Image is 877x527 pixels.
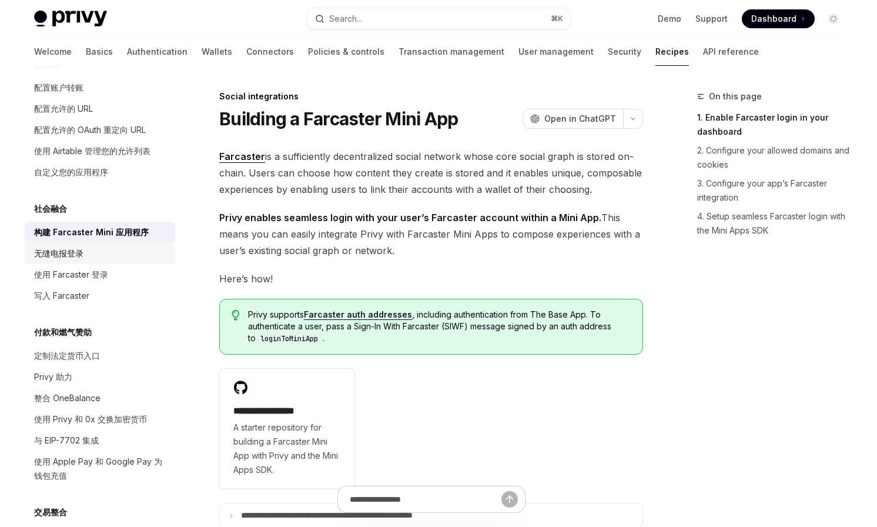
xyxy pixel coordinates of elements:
[551,14,563,24] span: ⌘ K
[523,109,623,129] button: Open in ChatGPT
[34,167,108,177] font: 自定义您的应用程序
[501,491,518,508] button: Send message
[233,421,340,477] span: A starter repository for building a Farcaster Mini App with Privy and the Mini Apps SDK.
[34,227,149,237] font: 构建 Farcaster Mini 应用程序
[697,141,852,174] a: 2. Configure your allowed domains and cookies
[25,77,175,98] a: 配置账户转账
[25,345,175,366] a: 定制法定货币入口
[824,9,843,28] button: Toggle dark mode
[86,38,113,66] a: Basics
[544,113,616,125] span: Open in ChatGPT
[399,38,504,66] a: Transaction management
[34,104,93,114] font: 配置允许的 URL
[246,38,294,66] a: Connectors
[34,393,101,403] font: 整合 OneBalance
[219,271,643,287] span: Here’s how!
[34,248,83,258] font: 无缝电报登录
[25,451,175,486] a: 使用 Apple Pay 和 Google Pay 为钱包充值
[25,119,175,141] a: 配置允许的 OAuth 重定向 URL
[608,38,641,66] a: Security
[709,89,762,104] span: On this page
[34,456,162,481] font: 使用 Apple Pay 和 Google Pay 为钱包充值
[25,98,175,119] a: 配置允许的 URL
[655,38,689,66] a: Recipes
[25,264,175,285] a: 使用 Farcaster 登录
[658,13,681,25] a: Demo
[25,222,175,243] a: 构建 Farcaster Mini 应用程序
[25,388,175,409] a: 整合 OneBalance
[34,82,83,92] font: 配置账户转账
[329,12,362,26] div: Search...
[219,108,458,129] h1: Building a Farcaster Mini App
[34,269,108,279] font: 使用 Farcaster 登录
[34,291,89,301] font: 写入 Farcaster
[219,148,643,198] span: is a sufficiently decentralized social network whose core social graph is stored on-chain. Users ...
[697,108,852,141] a: 1. Enable Farcaster login in your dashboard
[202,38,232,66] a: Wallets
[219,209,643,259] span: This means you can easily integrate Privy with Farcaster Mini Apps to compose experiences with a ...
[34,435,99,445] font: 与 EIP-7702 集成
[697,207,852,240] a: 4. Setup seamless Farcaster login with the Mini Apps SDK
[127,38,188,66] a: Authentication
[695,13,728,25] a: Support
[34,507,67,517] font: 交易整合
[232,310,240,321] svg: Tip
[308,38,384,66] a: Policies & controls
[25,285,175,306] a: 写入 Farcaster
[219,91,643,102] div: Social integrations
[25,162,175,183] a: 自定义您的应用程序
[307,8,570,29] button: Search...⌘K
[34,125,146,135] font: 配置允许的 OAuth 重定向 URL
[34,204,67,214] font: 社会融合
[256,333,323,345] code: loginToMiniApp
[34,327,92,337] font: 付款和燃气赞助
[25,366,175,388] a: Privy 助力
[697,174,852,207] a: 3. Configure your app’s Farcaster integration
[34,146,150,156] font: 使用 Airtable 管理您的允许列表
[34,351,100,361] font: 定制法定货币入口
[248,309,631,345] span: Privy supports , including authentication from The Base App. To authenticate a user, pass a Sign-...
[34,38,72,66] a: Welcome
[25,430,175,451] a: 与 EIP-7702 集成
[703,38,759,66] a: API reference
[25,141,175,162] a: 使用 Airtable 管理您的允许列表
[25,409,175,430] a: 使用 Privy 和 0x 交换加密货币
[34,11,107,27] img: light logo
[34,414,147,424] font: 使用 Privy 和 0x 交换加密货币
[219,151,265,162] strong: Farcaster
[751,13,796,25] span: Dashboard
[25,243,175,264] a: 无缝电报登录
[518,38,594,66] a: User management
[34,372,72,382] font: Privy 助力
[304,309,412,320] a: Farcaster auth addresses
[219,212,601,224] strong: Privy enables seamless login with your user’s Farcaster account within a Mini App.
[219,151,265,163] a: Farcaster
[742,9,815,28] a: Dashboard
[219,369,354,489] a: **** **** **** **A starter repository for building a Farcaster Mini App with Privy and the Mini A...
